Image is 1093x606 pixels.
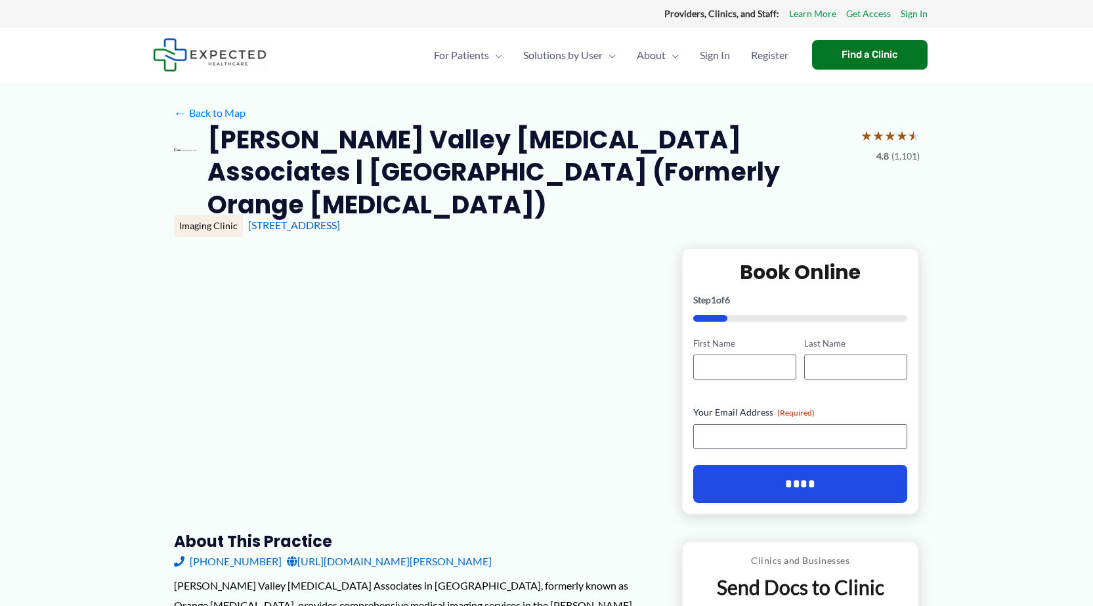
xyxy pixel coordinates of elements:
h3: About this practice [174,531,660,552]
a: ←Back to Map [174,103,246,123]
a: For PatientsMenu Toggle [423,32,513,78]
a: Sign In [901,5,928,22]
a: Get Access [846,5,891,22]
a: Sign In [689,32,740,78]
label: Your Email Address [693,406,908,419]
h2: Book Online [693,259,908,285]
span: Menu Toggle [603,32,616,78]
span: Register [751,32,788,78]
span: ★ [908,123,920,148]
div: Imaging Clinic [174,215,243,237]
a: Register [740,32,799,78]
p: Clinics and Businesses [693,552,909,569]
a: Learn More [789,5,836,22]
span: About [637,32,666,78]
span: ★ [872,123,884,148]
a: [PHONE_NUMBER] [174,552,282,571]
span: ★ [896,123,908,148]
span: Sign In [700,32,730,78]
strong: Providers, Clinics, and Staff: [664,8,779,19]
span: For Patients [434,32,489,78]
img: Expected Healthcare Logo - side, dark font, small [153,38,267,72]
span: (Required) [777,408,815,418]
a: [URL][DOMAIN_NAME][PERSON_NAME] [287,552,492,571]
span: Menu Toggle [666,32,679,78]
nav: Primary Site Navigation [423,32,799,78]
h2: [PERSON_NAME] Valley [MEDICAL_DATA] Associates | [GEOGRAPHIC_DATA] (Formerly Orange [MEDICAL_DATA]) [207,123,850,221]
span: ★ [861,123,872,148]
p: Step of [693,295,908,305]
span: 6 [725,294,730,305]
a: Find a Clinic [812,40,928,70]
a: [STREET_ADDRESS] [248,219,340,231]
a: AboutMenu Toggle [626,32,689,78]
span: 4.8 [876,148,889,165]
span: ★ [884,123,896,148]
p: Send Docs to Clinic [693,574,909,600]
span: ← [174,106,186,119]
span: Solutions by User [523,32,603,78]
label: Last Name [804,337,907,350]
label: First Name [693,337,796,350]
span: 1 [711,294,716,305]
a: Solutions by UserMenu Toggle [513,32,626,78]
span: (1,101) [891,148,920,165]
span: Menu Toggle [489,32,502,78]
